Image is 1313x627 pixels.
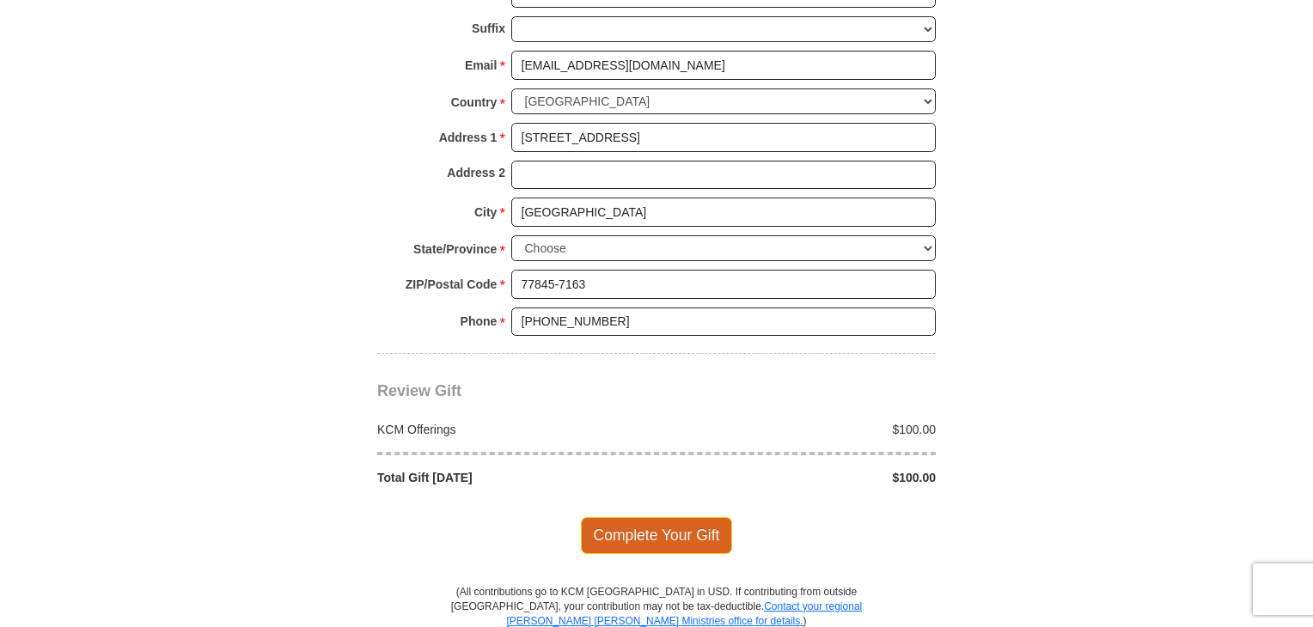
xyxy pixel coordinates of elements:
[472,16,505,40] strong: Suffix
[451,90,498,114] strong: Country
[581,517,733,553] span: Complete Your Gift
[461,309,498,333] strong: Phone
[406,272,498,296] strong: ZIP/Postal Code
[447,161,505,185] strong: Address 2
[465,53,497,77] strong: Email
[369,421,657,438] div: KCM Offerings
[369,469,657,486] div: Total Gift [DATE]
[656,469,945,486] div: $100.00
[413,237,497,261] strong: State/Province
[656,421,945,438] div: $100.00
[377,382,461,399] span: Review Gift
[439,125,498,149] strong: Address 1
[474,200,497,224] strong: City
